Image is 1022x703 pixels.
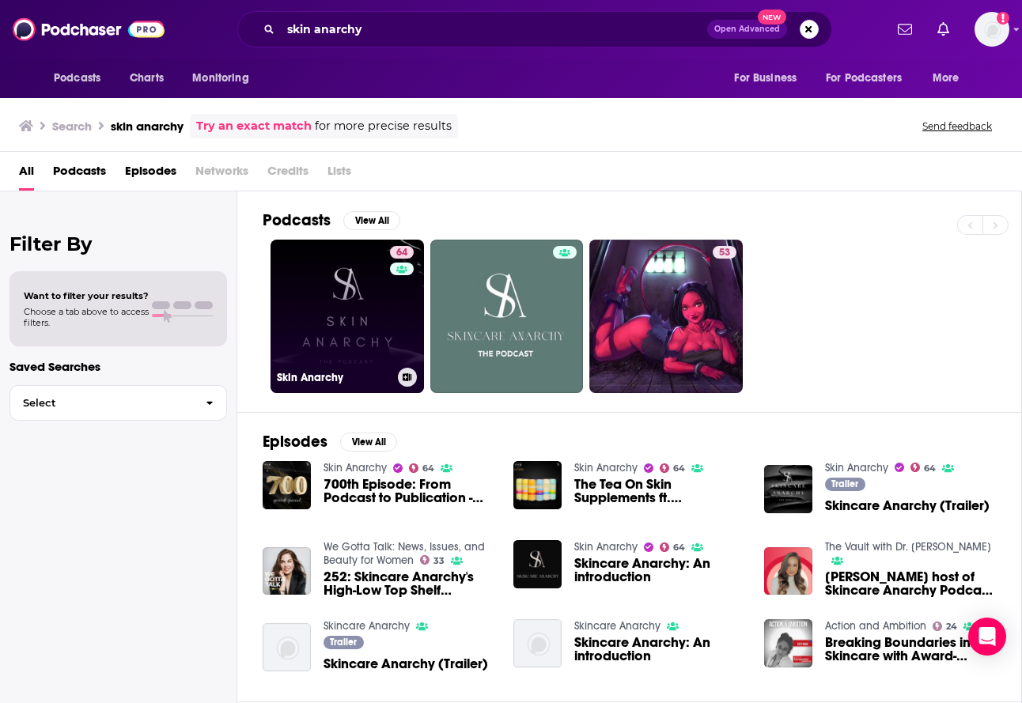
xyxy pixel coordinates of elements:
[271,240,424,393] a: 64Skin Anarchy
[181,63,269,93] button: open menu
[237,11,832,47] div: Search podcasts, credits, & more...
[825,636,996,663] a: Breaking Boundaries in Skincare with Award-Winning Host of Skincare Anarchy, Dr. Ekta Yadav
[719,245,730,261] span: 53
[263,210,331,230] h2: Podcasts
[324,657,488,671] a: Skincare Anarchy (Trailer)
[119,63,173,93] a: Charts
[660,463,686,473] a: 64
[324,461,387,474] a: Skin Anarchy
[816,63,925,93] button: open menu
[891,16,918,43] a: Show notifications dropdown
[54,67,100,89] span: Podcasts
[513,619,562,667] img: Skincare Anarchy: An introduction
[390,246,414,259] a: 64
[707,20,787,39] button: Open AdvancedNew
[764,547,812,595] img: Dr. Ekta Yadav host of Skincare Anarchy Podcast: Skin Health, Hair Health and Mental Health
[420,555,445,565] a: 33
[574,540,638,554] a: Skin Anarchy
[574,478,745,505] a: The Tea On Skin Supplements ft. Bassima Mroue, SkinTē Co-Founder | Skincare Anarchy - E.417
[825,619,926,633] a: Action and Ambition
[263,432,397,452] a: EpisodesView All
[343,211,400,230] button: View All
[758,9,786,25] span: New
[513,461,562,509] img: The Tea On Skin Supplements ft. Bassima Mroue, SkinTē Co-Founder | Skincare Anarchy - E.417
[997,12,1009,25] svg: Add a profile image
[975,12,1009,47] span: Logged in as sophiak
[111,119,184,134] h3: skin anarchy
[263,623,311,671] img: Skincare Anarchy (Trailer)
[130,67,164,89] span: Charts
[574,557,745,584] a: Skincare Anarchy: An introduction
[910,463,937,472] a: 64
[673,465,685,472] span: 64
[263,432,327,452] h2: Episodes
[277,371,392,384] h3: Skin Anarchy
[826,67,902,89] span: For Podcasters
[52,119,92,134] h3: Search
[831,479,858,489] span: Trailer
[734,67,797,89] span: For Business
[43,63,121,93] button: open menu
[315,117,452,135] span: for more precise results
[574,461,638,474] a: Skin Anarchy
[330,637,357,647] span: Trailer
[24,290,149,301] span: Want to filter your results?
[825,461,888,474] a: Skin Anarchy
[13,14,165,44] a: Podchaser - Follow, Share and Rate Podcasts
[433,557,445,565] span: 33
[933,67,960,89] span: More
[931,16,956,43] a: Show notifications dropdown
[513,540,562,588] img: Skincare Anarchy: An introduction
[422,465,434,472] span: 64
[918,119,997,133] button: Send feedback
[589,240,743,393] a: 53
[327,158,351,191] span: Lists
[195,158,248,191] span: Networks
[825,499,990,512] a: Skincare Anarchy (Trailer)
[53,158,106,191] a: Podcasts
[324,570,494,597] a: 252: Skincare Anarchy's High-Low Top Shelf Products, and Why She's Taking a Break from Retinol, D...
[263,210,400,230] a: PodcastsView All
[340,433,397,452] button: View All
[324,540,485,567] a: We Gotta Talk: News, Issues, and Beauty for Women
[714,25,780,33] span: Open Advanced
[968,618,1006,656] div: Open Intercom Messenger
[764,465,812,513] a: Skincare Anarchy (Trailer)
[9,359,227,374] p: Saved Searches
[660,542,686,552] a: 64
[24,306,149,328] span: Choose a tab above to access filters.
[825,636,996,663] span: Breaking Boundaries in Skincare with Award-Winning Host of Skincare Anarchy, [PERSON_NAME]
[723,63,816,93] button: open menu
[825,570,996,597] span: [PERSON_NAME] host of Skincare Anarchy Podcast: Skin Health, Hair Health and Mental Health
[10,398,193,408] span: Select
[574,478,745,505] span: The Tea On Skin Supplements ft. [PERSON_NAME], SkinTē Co-Founder | Skincare Anarchy - E.417
[263,547,311,595] img: 252: Skincare Anarchy's High-Low Top Shelf Products, and Why She's Taking a Break from Retinol, D...
[673,544,685,551] span: 64
[19,158,34,191] a: All
[396,245,407,261] span: 64
[933,622,958,631] a: 24
[125,158,176,191] a: Episodes
[764,619,812,667] img: Breaking Boundaries in Skincare with Award-Winning Host of Skincare Anarchy, Dr. Ekta Yadav
[324,478,494,505] a: 700th Episode: From Podcast to Publication - How Skin Anarchy Bridges Science and Self-Care
[192,67,248,89] span: Monitoring
[281,17,707,42] input: Search podcasts, credits, & more...
[574,619,661,633] a: Skincare Anarchy
[975,12,1009,47] img: User Profile
[713,246,736,259] a: 53
[922,63,979,93] button: open menu
[267,158,308,191] span: Credits
[975,12,1009,47] button: Show profile menu
[825,570,996,597] a: Dr. Ekta Yadav host of Skincare Anarchy Podcast: Skin Health, Hair Health and Mental Health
